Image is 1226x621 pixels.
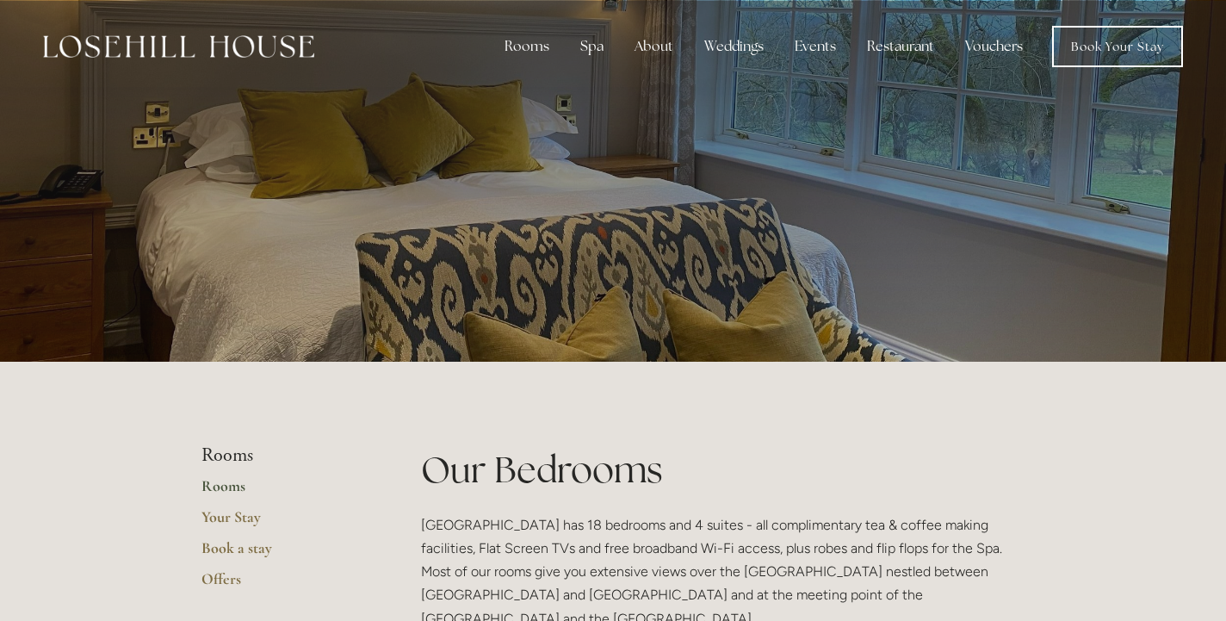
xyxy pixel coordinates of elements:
[853,29,948,64] div: Restaurant
[567,29,617,64] div: Spa
[201,538,366,569] a: Book a stay
[1052,26,1183,67] a: Book Your Stay
[201,569,366,600] a: Offers
[201,444,366,467] li: Rooms
[421,444,1025,495] h1: Our Bedrooms
[690,29,777,64] div: Weddings
[621,29,687,64] div: About
[951,29,1037,64] a: Vouchers
[491,29,563,64] div: Rooms
[201,476,366,507] a: Rooms
[781,29,850,64] div: Events
[43,35,314,58] img: Losehill House
[201,507,366,538] a: Your Stay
